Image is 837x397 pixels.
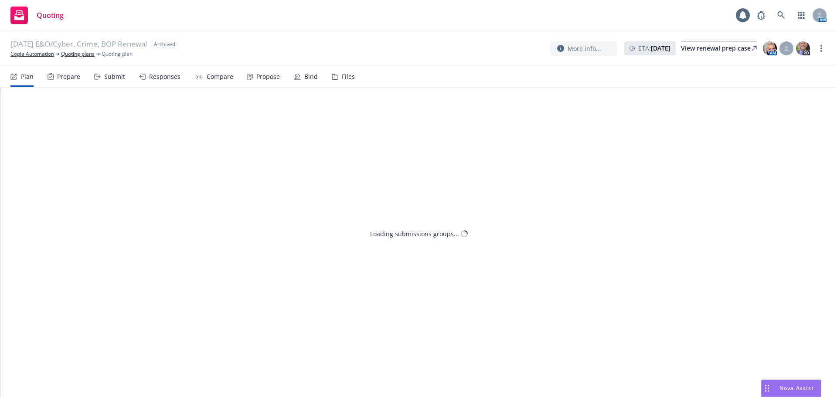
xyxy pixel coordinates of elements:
span: Quoting [37,12,64,19]
img: photo [763,41,777,55]
div: Bind [304,73,318,80]
strong: [DATE] [651,44,670,52]
div: Loading submissions groups... [370,229,459,238]
span: ETA : [638,44,670,53]
div: View renewal prep case [681,42,757,55]
a: Quoting [7,3,67,27]
span: More info... [568,44,601,53]
a: Switch app [793,7,810,24]
div: Submit [104,73,125,80]
span: Quoting plan [102,50,133,58]
img: photo [796,41,810,55]
div: Files [342,73,355,80]
button: More info... [550,41,617,56]
button: Nova Assist [761,380,821,397]
div: Compare [207,73,233,80]
div: Prepare [57,73,80,80]
span: Archived [154,41,175,48]
a: Search [772,7,790,24]
div: Drag to move [762,380,772,397]
a: View renewal prep case [681,41,757,55]
a: Report a Bug [752,7,770,24]
a: Copia Automation [10,50,54,58]
div: Propose [256,73,280,80]
a: Quoting plans [61,50,95,58]
a: more [816,43,827,54]
div: Responses [149,73,180,80]
span: Nova Assist [779,384,814,392]
div: Plan [21,73,34,80]
span: [DATE] E&O/Cyber, Crime, BOP Renewal [10,39,147,50]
